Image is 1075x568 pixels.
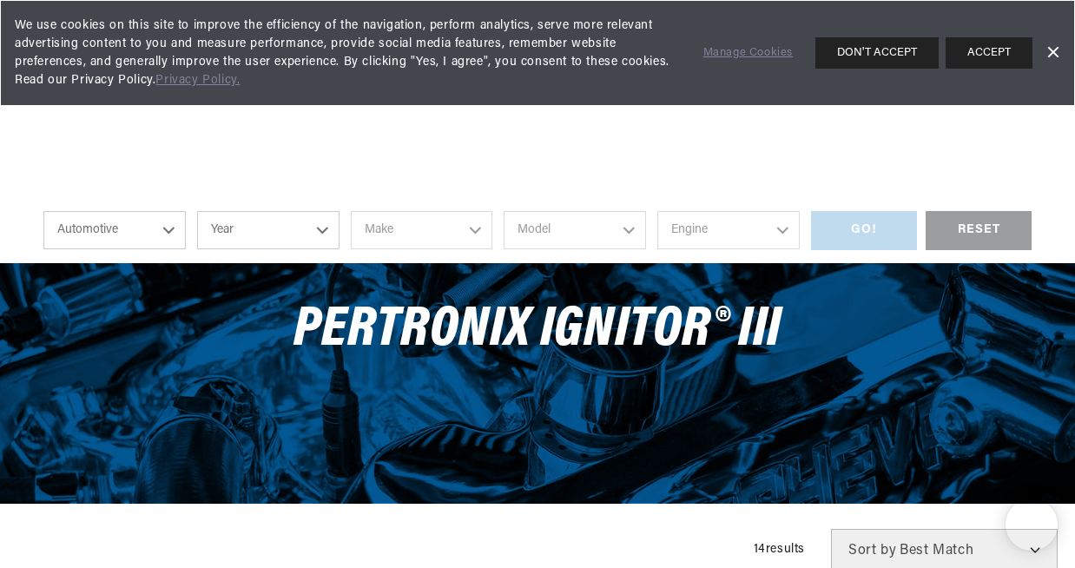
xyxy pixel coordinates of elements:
[657,211,800,249] select: Engine
[293,302,782,359] span: PerTronix Ignitor® III
[197,211,340,249] select: Year
[351,211,493,249] select: Make
[155,74,240,87] a: Privacy Policy.
[848,544,896,558] span: Sort by
[15,17,679,89] span: We use cookies on this site to improve the efficiency of the navigation, perform analytics, serve...
[1039,40,1065,66] a: Dismiss Banner
[43,211,186,249] select: Ride Type
[926,211,1032,250] div: RESET
[703,44,793,63] a: Manage Cookies
[946,37,1032,69] button: ACCEPT
[504,211,646,249] select: Model
[815,37,939,69] button: DON'T ACCEPT
[754,543,805,556] span: 14 results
